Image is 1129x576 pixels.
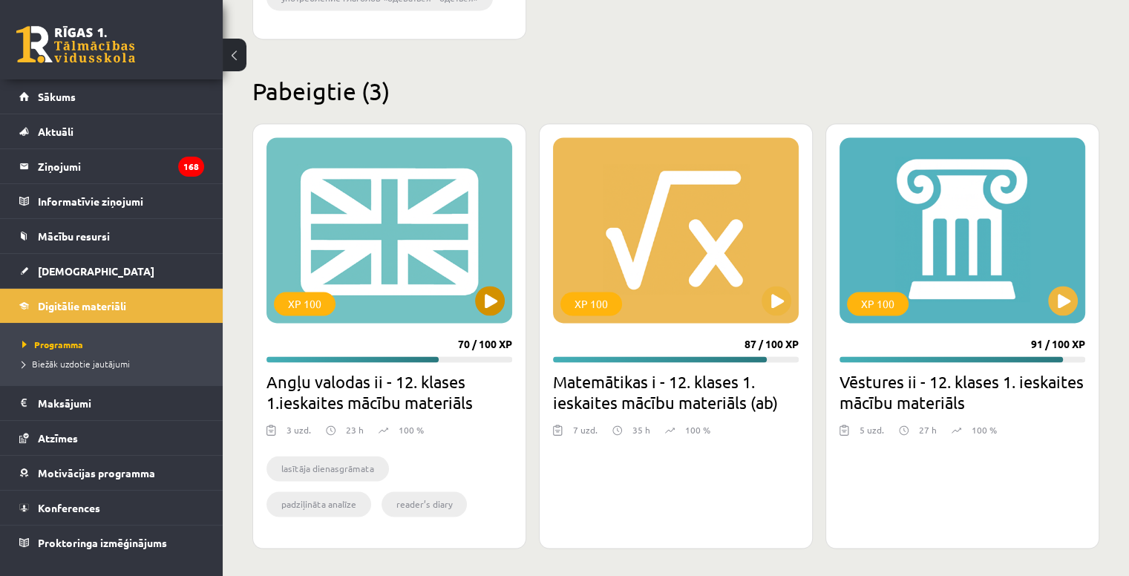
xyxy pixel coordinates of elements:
[38,466,155,480] span: Motivācijas programma
[19,456,204,490] a: Motivācijas programma
[19,114,204,148] a: Aktuāli
[38,125,73,138] span: Aktuāli
[38,229,110,243] span: Mācību resursi
[840,371,1085,413] h2: Vēstures ii - 12. klases 1. ieskaites mācību materiāls
[38,431,78,445] span: Atzīmes
[382,491,467,517] li: reader’s diary
[19,526,204,560] a: Proktoringa izmēģinājums
[38,536,167,549] span: Proktoringa izmēģinājums
[19,149,204,183] a: Ziņojumi168
[38,264,154,278] span: [DEMOGRAPHIC_DATA]
[860,423,884,445] div: 5 uzd.
[19,386,204,420] a: Maksājumi
[178,157,204,177] i: 168
[19,289,204,323] a: Digitālie materiāli
[972,423,997,436] p: 100 %
[19,491,204,525] a: Konferences
[346,423,364,436] p: 23 h
[38,386,204,420] legend: Maksājumi
[252,76,1099,105] h2: Pabeigtie (3)
[22,338,208,351] a: Programma
[38,149,204,183] legend: Ziņojumi
[19,184,204,218] a: Informatīvie ziņojumi
[38,501,100,514] span: Konferences
[287,423,311,445] div: 3 uzd.
[685,423,710,436] p: 100 %
[22,338,83,350] span: Programma
[919,423,937,436] p: 27 h
[19,79,204,114] a: Sākums
[266,491,371,517] li: padziļināta analīze
[266,371,512,413] h2: Angļu valodas ii - 12. klases 1.ieskaites mācību materiāls
[22,357,208,370] a: Biežāk uzdotie jautājumi
[399,423,424,436] p: 100 %
[847,292,909,315] div: XP 100
[553,371,799,413] h2: Matemātikas i - 12. klases 1. ieskaites mācību materiāls (ab)
[266,456,389,481] li: lasītāja dienasgrāmata
[274,292,336,315] div: XP 100
[16,26,135,63] a: Rīgas 1. Tālmācības vidusskola
[22,358,130,370] span: Biežāk uzdotie jautājumi
[19,219,204,253] a: Mācību resursi
[19,421,204,455] a: Atzīmes
[38,90,76,103] span: Sākums
[19,254,204,288] a: [DEMOGRAPHIC_DATA]
[38,299,126,312] span: Digitālie materiāli
[632,423,650,436] p: 35 h
[560,292,622,315] div: XP 100
[38,184,204,218] legend: Informatīvie ziņojumi
[573,423,598,445] div: 7 uzd.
